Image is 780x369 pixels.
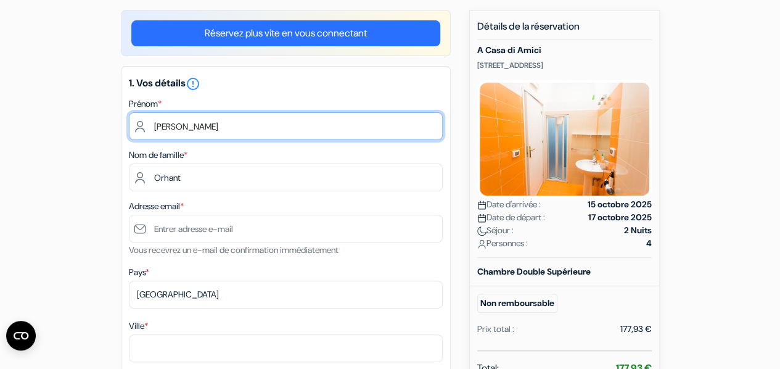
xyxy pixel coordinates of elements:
[6,321,36,350] button: Ouvrir le widget CMP
[129,244,339,255] small: Vous recevrez un e-mail de confirmation immédiatement
[477,237,528,250] span: Personnes :
[477,60,652,70] p: [STREET_ADDRESS]
[477,224,514,237] span: Séjour :
[477,20,652,40] h5: Détails de la réservation
[477,323,514,336] div: Prix total :
[131,20,440,46] a: Réservez plus vite en vous connectant
[588,211,652,224] strong: 17 octobre 2025
[129,164,443,191] input: Entrer le nom de famille
[129,200,184,213] label: Adresse email
[129,149,187,162] label: Nom de famille
[477,226,486,236] img: moon.svg
[477,294,557,313] small: Non remboursable
[646,237,652,250] strong: 4
[477,45,652,56] h5: A Casa di Amici
[129,266,149,279] label: Pays
[477,214,486,223] img: calendar.svg
[588,198,652,211] strong: 15 octobre 2025
[129,112,443,140] input: Entrez votre prénom
[624,224,652,237] strong: 2 Nuits
[477,198,541,211] span: Date d'arrivée :
[477,266,591,277] b: Chambre Double Supérieure
[477,211,545,224] span: Date de départ :
[620,323,652,336] div: 177,93 €
[186,77,200,89] a: error_outline
[129,97,162,110] label: Prénom
[129,77,443,91] h5: 1. Vos détails
[477,239,486,249] img: user_icon.svg
[129,320,148,333] label: Ville
[477,201,486,210] img: calendar.svg
[186,77,200,91] i: error_outline
[129,215,443,243] input: Entrer adresse e-mail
